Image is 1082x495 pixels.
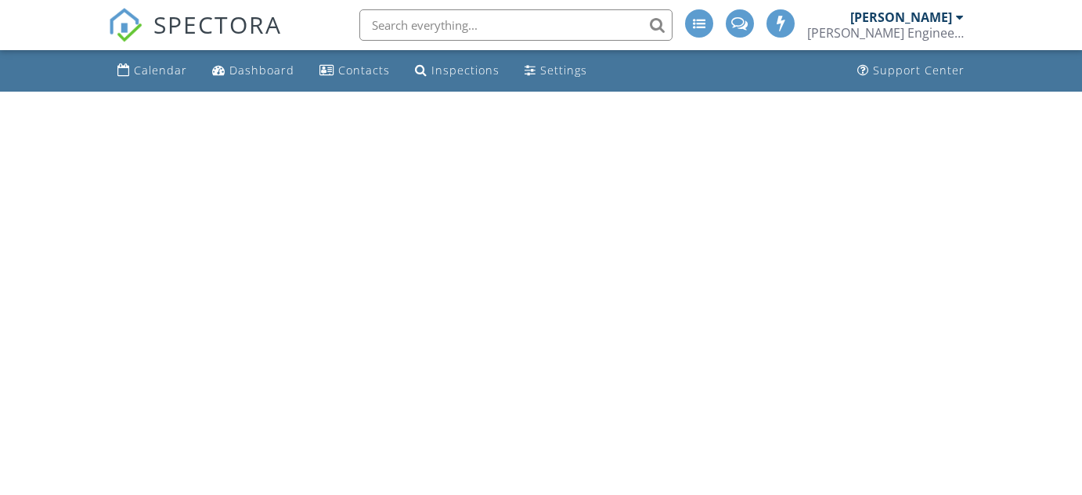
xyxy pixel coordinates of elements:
img: The Best Home Inspection Software - Spectora [108,8,142,42]
input: Search everything... [359,9,673,41]
div: [PERSON_NAME] [850,9,952,25]
div: Support Center [873,63,965,78]
a: Dashboard [206,56,301,85]
div: Calendar [134,63,187,78]
a: SPECTORA [108,21,282,54]
a: Calendar [111,56,193,85]
div: Settings [540,63,587,78]
a: Contacts [313,56,396,85]
div: Inspections [431,63,500,78]
a: Support Center [851,56,971,85]
div: Schroeder Engineering, LLC [807,25,964,41]
span: SPECTORA [153,8,282,41]
div: Dashboard [229,63,294,78]
div: Contacts [338,63,390,78]
a: Settings [518,56,593,85]
a: Inspections [409,56,506,85]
